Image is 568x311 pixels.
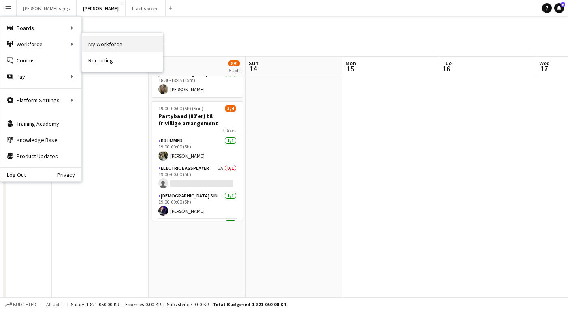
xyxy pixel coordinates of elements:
[152,164,243,191] app-card-role: Electric Bassplayer2A0/119:00-00:00 (5h)
[561,2,565,7] span: 6
[71,301,286,307] div: Salary 1 821 050.00 KR + Expenses 0.00 KR + Subsistence 0.00 KR =
[0,116,81,132] a: Training Academy
[0,20,81,36] div: Boards
[152,70,243,97] app-card-role: [DEMOGRAPHIC_DATA] Singer1/118:30-18:45 (15m)[PERSON_NAME]
[45,301,64,307] span: All jobs
[152,112,243,127] h3: Partyband (80'er) til frivillige arrangement
[152,101,243,221] app-job-card: 19:00-00:00 (5h) (Sun)3/4Partyband (80'er) til frivillige arrangement4 RolesDrummer1/119:00-00:00...
[152,136,243,164] app-card-role: Drummer1/119:00-00:00 (5h)[PERSON_NAME]
[441,64,452,73] span: 16
[222,127,236,133] span: 4 Roles
[126,0,166,16] button: Flachs board
[228,60,240,66] span: 8/9
[0,52,81,69] a: Comms
[538,64,550,73] span: 17
[0,132,81,148] a: Knowledge Base
[554,3,564,13] a: 6
[4,300,38,309] button: Budgeted
[0,36,81,52] div: Workforce
[0,148,81,164] a: Product Updates
[57,172,81,178] a: Privacy
[158,105,203,112] span: 19:00-00:00 (5h) (Sun)
[248,64,258,73] span: 14
[82,52,163,69] a: Recruiting
[0,172,26,178] a: Log Out
[442,60,452,67] span: Tue
[82,36,163,52] a: My Workforce
[249,60,258,67] span: Sun
[539,60,550,67] span: Wed
[152,219,243,247] app-card-role: Guitarist1/1
[17,0,77,16] button: [PERSON_NAME]'s gigs
[225,105,236,112] span: 3/4
[0,92,81,108] div: Platform Settings
[13,302,36,307] span: Budgeted
[77,0,126,16] button: [PERSON_NAME]
[152,191,243,219] app-card-role: [DEMOGRAPHIC_DATA] Singer1/119:00-00:00 (5h)[PERSON_NAME]
[229,67,241,73] div: 5 Jobs
[0,69,81,85] div: Pay
[344,64,356,73] span: 15
[346,60,356,67] span: Mon
[213,301,286,307] span: Total Budgeted 1 821 050.00 KR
